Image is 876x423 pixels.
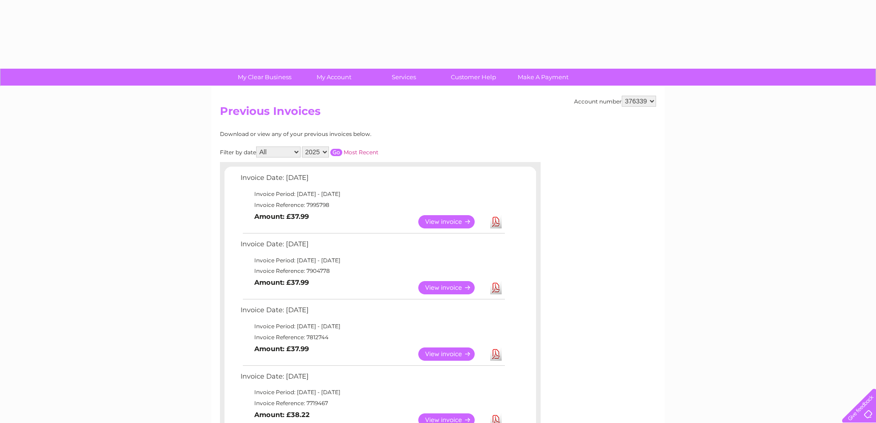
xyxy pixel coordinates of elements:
[574,96,656,107] div: Account number
[254,212,309,221] b: Amount: £37.99
[227,69,302,86] a: My Clear Business
[254,278,309,287] b: Amount: £37.99
[418,281,486,294] a: View
[238,370,506,387] td: Invoice Date: [DATE]
[436,69,511,86] a: Customer Help
[220,146,460,157] div: Filter by date
[490,347,502,361] a: Download
[418,347,486,361] a: View
[238,172,506,189] td: Invoice Date: [DATE]
[505,69,581,86] a: Make A Payment
[366,69,442,86] a: Services
[238,266,506,277] td: Invoice Reference: 7904778
[490,281,502,294] a: Download
[238,200,506,211] td: Invoice Reference: 7995798
[418,215,486,228] a: View
[238,304,506,321] td: Invoice Date: [DATE]
[238,332,506,343] td: Invoice Reference: 7812744
[238,387,506,398] td: Invoice Period: [DATE] - [DATE]
[296,69,372,86] a: My Account
[238,189,506,200] td: Invoice Period: [DATE] - [DATE]
[220,131,460,137] div: Download or view any of your previous invoices below.
[238,238,506,255] td: Invoice Date: [DATE]
[238,321,506,332] td: Invoice Period: [DATE] - [DATE]
[238,255,506,266] td: Invoice Period: [DATE] - [DATE]
[490,215,502,228] a: Download
[220,105,656,122] h2: Previous Invoices
[344,149,378,156] a: Most Recent
[238,398,506,409] td: Invoice Reference: 7719467
[254,345,309,353] b: Amount: £37.99
[254,411,310,419] b: Amount: £38.22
